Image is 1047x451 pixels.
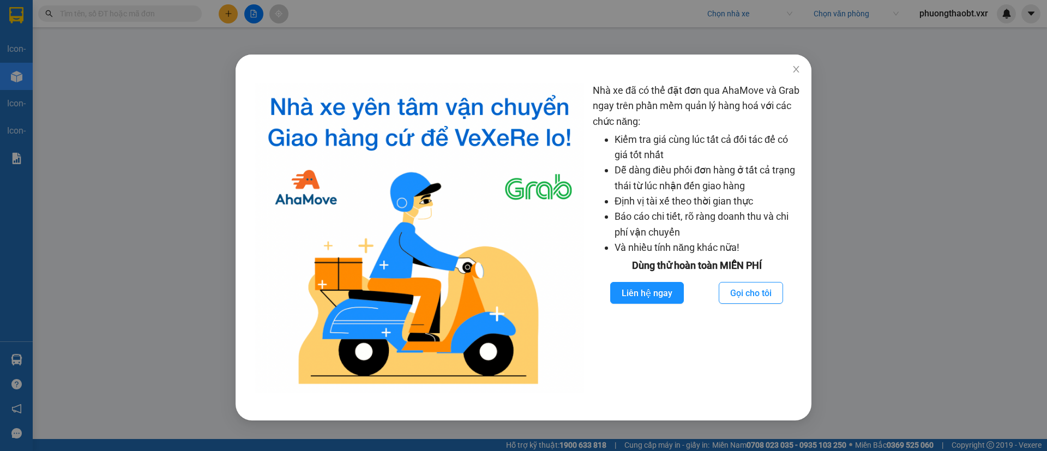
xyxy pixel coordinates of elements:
[781,55,811,85] button: Close
[610,282,684,304] button: Liên hệ ngay
[615,132,801,163] li: Kiểm tra giá cùng lúc tất cả đối tác để có giá tốt nhất
[792,65,801,74] span: close
[255,83,584,393] img: logo
[593,83,801,393] div: Nhà xe đã có thể đặt đơn qua AhaMove và Grab ngay trên phần mềm quản lý hàng hoá với các chức năng:
[615,209,801,240] li: Báo cáo chi tiết, rõ ràng doanh thu và chi phí vận chuyển
[622,286,672,300] span: Liên hệ ngay
[615,163,801,194] li: Dễ dàng điều phối đơn hàng ở tất cả trạng thái từ lúc nhận đến giao hàng
[615,240,801,255] li: Và nhiều tính năng khác nữa!
[730,286,772,300] span: Gọi cho tôi
[719,282,783,304] button: Gọi cho tôi
[615,194,801,209] li: Định vị tài xế theo thời gian thực
[593,258,801,273] div: Dùng thử hoàn toàn MIỄN PHÍ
